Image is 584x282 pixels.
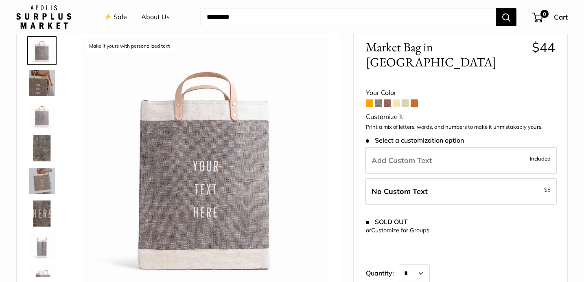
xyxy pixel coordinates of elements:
[365,147,557,174] label: Add Custom Text
[371,227,429,234] a: Customize for Groups
[29,37,55,64] img: description_Make it yours with personalized text
[27,101,57,130] a: description_Seal of authenticity on the back of every bag
[554,13,568,21] span: Cart
[85,41,174,52] div: Make it yours with personalized text
[27,231,57,261] a: Market Bag in Chambray
[366,225,429,236] div: or
[104,11,127,23] a: ⚡️ Sale
[27,36,57,65] a: description_Make it yours with personalized text
[540,10,549,18] span: 0
[200,8,496,26] input: Search...
[533,11,568,24] a: 0 Cart
[544,186,551,193] span: $5
[29,233,55,259] img: Market Bag in Chambray
[27,166,57,196] a: description_Your new favorite everyday carry-all
[29,135,55,161] img: Market Bag in Chambray
[496,8,516,26] button: Search
[366,87,555,99] div: Your Color
[16,5,71,29] img: Apolis: Surplus Market
[372,156,432,165] span: Add Custom Text
[530,154,551,163] span: Included
[27,199,57,228] a: description_A close up of our first Chambray Jute Bag
[29,70,55,96] img: description_Our first every Chambray Jute bag...
[365,178,557,205] label: Leave Blank
[29,168,55,194] img: description_Your new favorite everyday carry-all
[366,111,555,123] div: Customize It
[542,185,551,194] span: -
[27,68,57,98] a: description_Our first every Chambray Jute bag...
[366,40,526,70] span: Market Bag in [GEOGRAPHIC_DATA]
[366,137,464,144] span: Select a customization option
[29,103,55,129] img: description_Seal of authenticity on the back of every bag
[372,187,428,196] span: No Custom Text
[532,39,555,55] span: $44
[27,134,57,163] a: Market Bag in Chambray
[141,11,170,23] a: About Us
[29,200,55,227] img: description_A close up of our first Chambray Jute Bag
[366,123,555,131] p: Print a mix of letters, words, and numbers to make it unmistakably yours.
[366,218,408,226] span: SOLD OUT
